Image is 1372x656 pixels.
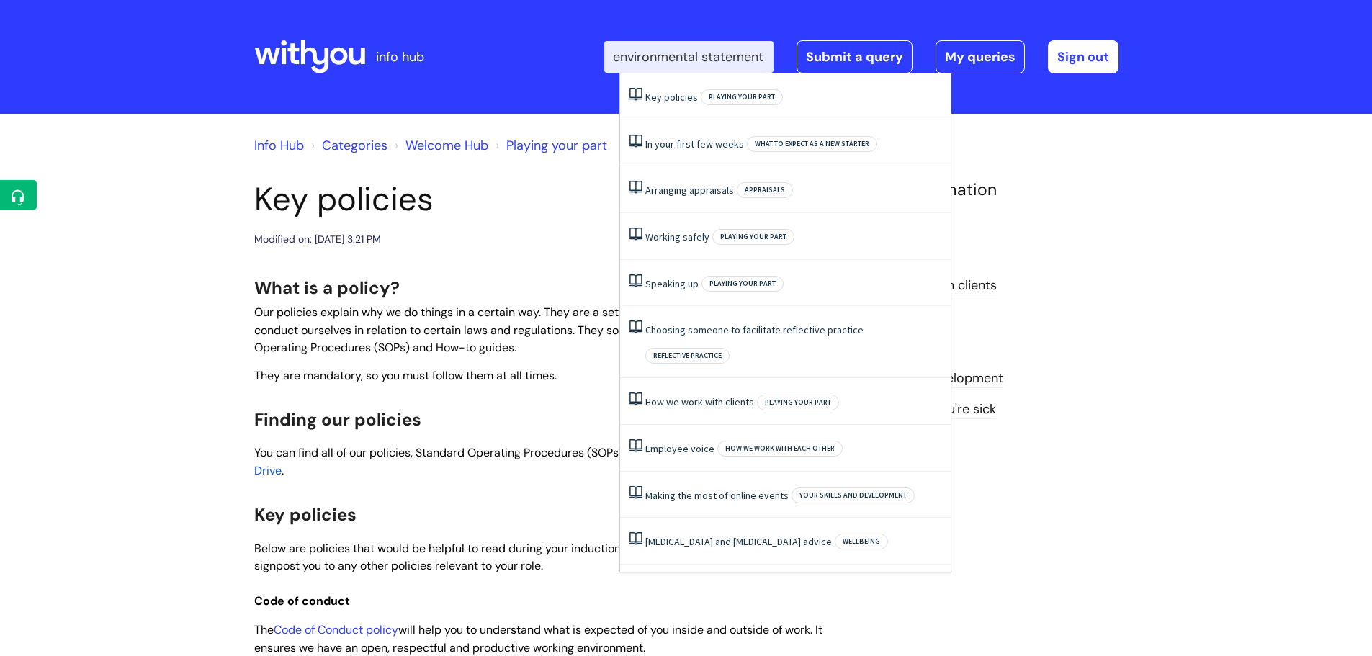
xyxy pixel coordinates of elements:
[717,441,843,457] span: How we work with each other
[701,89,783,105] span: Playing your part
[645,489,789,502] a: Making the most of online events
[322,137,387,154] a: Categories
[254,368,557,383] span: They are mandatory, so you must follow them at all times.
[701,276,784,292] span: Playing your part
[506,137,607,154] a: Playing your part
[254,593,350,608] span: Code of conduct
[645,323,864,336] a: Choosing someone to facilitate reflective practice
[845,180,1118,200] h4: Related Information
[645,348,730,364] span: Reflective practice
[254,445,764,460] span: You can find all of our policies, Standard Operating Procedures (SOPs) and How-To guides on our
[737,182,793,198] span: Appraisals
[376,45,424,68] p: info hub
[645,395,754,408] a: How we work with clients
[282,463,284,478] span: .
[645,230,709,243] a: Working safely
[254,408,421,431] span: Finding our policies
[405,137,488,154] a: Welcome Hub
[254,503,357,526] span: Key policies
[645,442,714,455] a: Employee voice
[254,445,796,478] a: Policy Drive
[757,395,839,410] span: Playing your part
[645,138,744,150] a: In your first few weeks
[792,487,915,503] span: Your skills and development
[391,134,488,157] li: Welcome Hub
[645,91,698,104] a: Key policies
[604,41,774,73] input: Search
[254,230,381,248] div: Modified on: [DATE] 3:21 PM
[254,137,304,154] a: Info Hub
[254,305,806,356] span: Our policies explain why we do things in a certain way. They are a set of principles that define ...
[1048,40,1118,73] a: Sign out
[254,541,668,556] span: Below are policies that would be helpful to read during your induction period -
[254,277,400,299] span: What is a policy?
[835,534,888,549] span: Wellbeing
[645,277,699,290] a: Speaking up
[645,184,734,197] a: Arranging appraisals
[254,180,823,219] h1: Key policies
[936,40,1025,73] a: My queries
[797,40,913,73] a: Submit a query
[747,136,877,152] span: What to expect as a new starter
[645,535,832,548] a: [MEDICAL_DATA] and [MEDICAL_DATA] advice
[712,229,794,245] span: Playing your part
[274,622,398,637] a: Code of Conduct policy
[308,134,387,157] li: Solution home
[492,134,607,157] li: Playing your part
[604,40,1118,73] div: | -
[254,622,822,655] span: The will help you to understand what is expected of you inside and outside of work. It ensures we...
